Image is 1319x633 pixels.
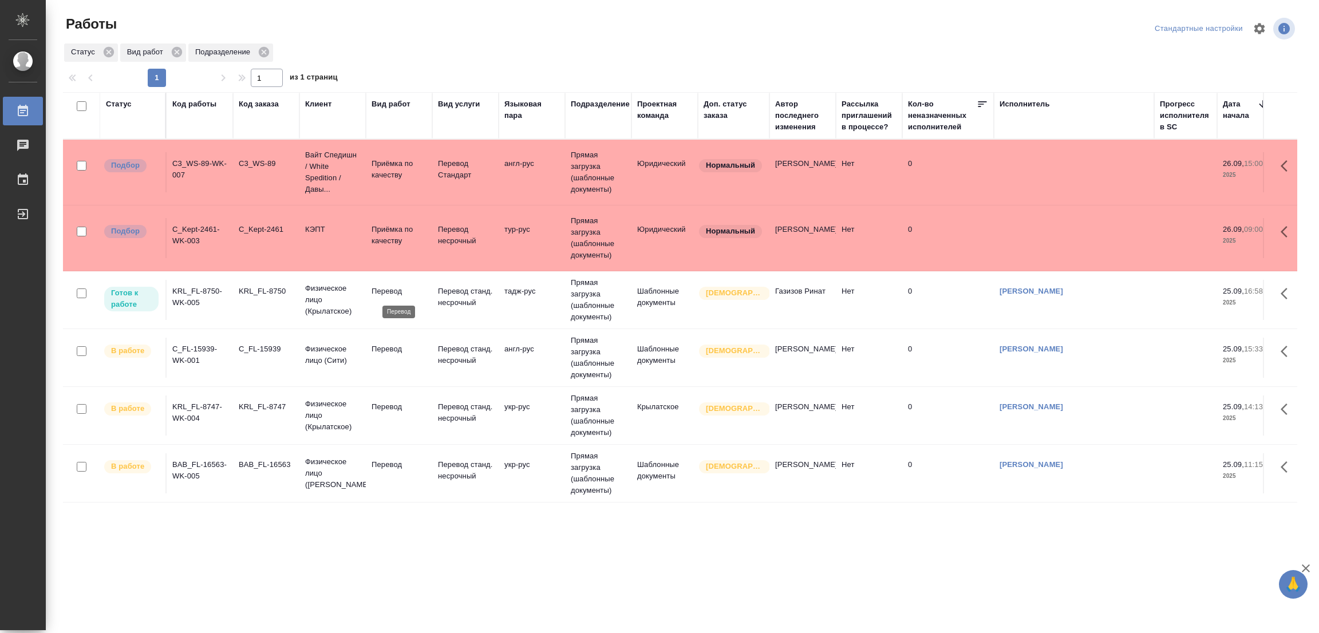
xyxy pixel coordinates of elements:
td: Шаблонные документы [631,453,698,493]
td: Юридический [631,218,698,258]
p: Вид работ [127,46,167,58]
div: Подразделение [571,98,630,110]
p: Подразделение [195,46,254,58]
p: Перевод станд. несрочный [438,401,493,424]
td: [PERSON_NAME] [769,152,836,192]
span: 🙏 [1284,572,1303,596]
p: 14:13 [1244,402,1263,411]
td: C_FL-15939-WK-001 [167,338,233,378]
p: Готов к работе [111,287,152,310]
td: Газизов Ринат [769,280,836,320]
p: Перевод [372,343,426,355]
div: Исполнитель выполняет работу [103,459,160,474]
p: Перевод Стандарт [438,158,493,181]
td: [PERSON_NAME] [769,453,836,493]
p: 25.09, [1223,287,1244,295]
span: Посмотреть информацию [1273,18,1297,39]
p: 25.09, [1223,402,1244,411]
p: КЭПТ [305,224,360,235]
td: 0 [902,218,994,258]
div: Доп. статус заказа [704,98,764,121]
td: Нет [836,395,902,436]
a: [PERSON_NAME] [1000,402,1063,411]
button: Здесь прячутся важные кнопки [1274,152,1301,180]
div: Прогресс исполнителя в SC [1160,98,1211,133]
p: В работе [111,403,144,414]
p: Физическое лицо (Крылатское) [305,283,360,317]
div: Дата начала [1223,98,1257,121]
p: 25.09, [1223,460,1244,469]
td: Юридический [631,152,698,192]
td: Нет [836,453,902,493]
p: Приёмка по качеству [372,224,426,247]
p: 2025 [1223,235,1269,247]
p: 26.09, [1223,225,1244,234]
div: Код работы [172,98,216,110]
div: Исполнитель [1000,98,1050,110]
p: 2025 [1223,169,1269,181]
td: 0 [902,453,994,493]
td: Нет [836,218,902,258]
p: 15:33 [1244,345,1263,353]
td: C_Kept-2461-WK-003 [167,218,233,258]
p: 16:58 [1244,287,1263,295]
div: Вид услуги [438,98,480,110]
p: Приёмка по качеству [372,158,426,181]
td: C3_WS-89-WK-007 [167,152,233,192]
td: Прямая загрузка (шаблонные документы) [565,144,631,201]
p: Вайт Спедишн / White Spedition / Давы... [305,149,360,195]
td: Прямая загрузка (шаблонные документы) [565,387,631,444]
p: Подбор [111,225,140,237]
td: укр-рус [499,453,565,493]
p: [DEMOGRAPHIC_DATA] [706,461,763,472]
button: Здесь прячутся важные кнопки [1274,453,1301,481]
div: Статус [106,98,132,110]
td: [PERSON_NAME] [769,395,836,436]
span: Работы [63,15,117,33]
td: англ-рус [499,338,565,378]
div: C3_WS-89 [239,158,294,169]
button: 🙏 [1279,570,1308,599]
td: Шаблонные документы [631,338,698,378]
button: Здесь прячутся важные кнопки [1274,338,1301,365]
p: Перевод [372,401,426,413]
td: тур-рус [499,218,565,258]
a: [PERSON_NAME] [1000,345,1063,353]
div: Языковая пара [504,98,559,121]
p: Физическое лицо ([PERSON_NAME]) [305,456,360,490]
a: [PERSON_NAME] [1000,460,1063,469]
div: Вид работ [372,98,410,110]
span: из 1 страниц [290,70,338,87]
td: Прямая загрузка (шаблонные документы) [565,209,631,267]
p: [DEMOGRAPHIC_DATA] [706,287,763,299]
p: [DEMOGRAPHIC_DATA] [706,345,763,357]
div: Клиент [305,98,331,110]
div: Код заказа [239,98,279,110]
div: Исполнитель может приступить к работе [103,286,160,312]
td: 0 [902,280,994,320]
td: Нет [836,280,902,320]
td: [PERSON_NAME] [769,338,836,378]
button: Здесь прячутся важные кнопки [1274,395,1301,423]
p: Перевод станд. несрочный [438,343,493,366]
div: Подразделение [188,43,273,62]
div: Проектная команда [637,98,692,121]
td: KRL_FL-8747-WK-004 [167,395,233,436]
p: 2025 [1223,297,1269,308]
td: KRL_FL-8750-WK-005 [167,280,233,320]
p: Физическое лицо (Сити) [305,343,360,366]
td: Крылатское [631,395,698,436]
p: Физическое лицо (Крылатское) [305,398,360,433]
td: Прямая загрузка (шаблонные документы) [565,329,631,386]
p: Перевод [372,286,426,297]
td: 0 [902,338,994,378]
td: Нет [836,152,902,192]
p: Перевод несрочный [438,224,493,247]
p: 2025 [1223,413,1269,424]
button: Здесь прячутся важные кнопки [1274,280,1301,307]
p: Перевод станд. несрочный [438,459,493,482]
p: В работе [111,461,144,472]
div: Рассылка приглашений в процессе? [842,98,897,133]
div: Статус [64,43,118,62]
span: Настроить таблицу [1246,15,1273,42]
